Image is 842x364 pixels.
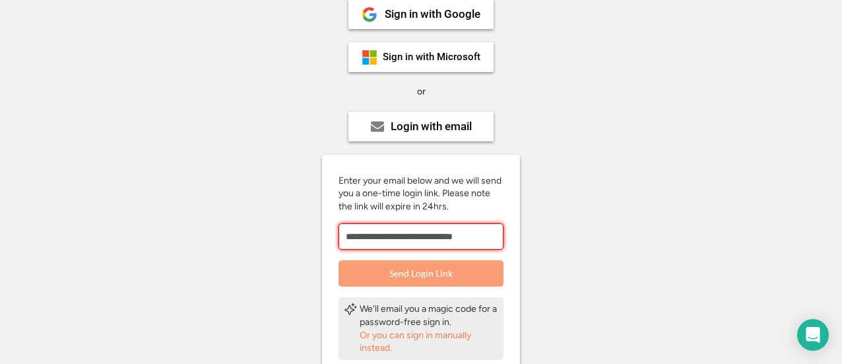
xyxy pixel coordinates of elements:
[362,7,377,22] img: 1024px-Google__G__Logo.svg.png
[339,174,503,213] div: Enter your email below and we will send you a one-time login link. Please note the link will expi...
[360,329,498,355] div: Or you can sign in manually instead.
[383,52,480,62] div: Sign in with Microsoft
[391,121,472,132] div: Login with email
[797,319,829,351] div: Open Intercom Messenger
[339,260,503,287] button: Send Login Link
[385,9,480,20] div: Sign in with Google
[362,50,377,65] img: ms-symbollockup_mssymbol_19.png
[417,85,426,98] div: or
[360,303,498,328] div: We'll email you a magic code for a password-free sign in.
